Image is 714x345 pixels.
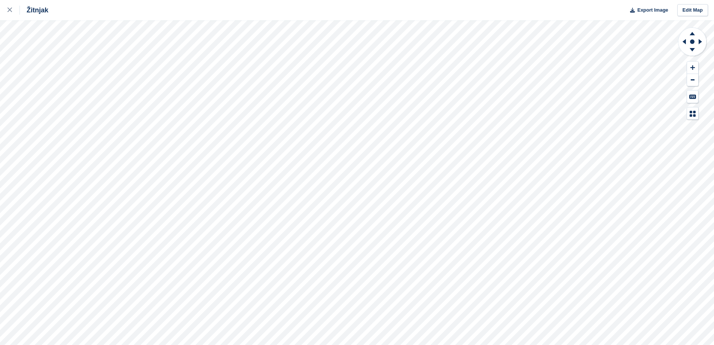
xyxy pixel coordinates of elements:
span: Export Image [637,6,668,14]
a: Edit Map [677,4,708,17]
button: Keyboard Shortcuts [687,90,698,103]
div: Žitnjak [20,6,48,15]
button: Zoom Out [687,74,698,86]
button: Map Legend [687,107,698,120]
button: Zoom In [687,62,698,74]
button: Export Image [626,4,668,17]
